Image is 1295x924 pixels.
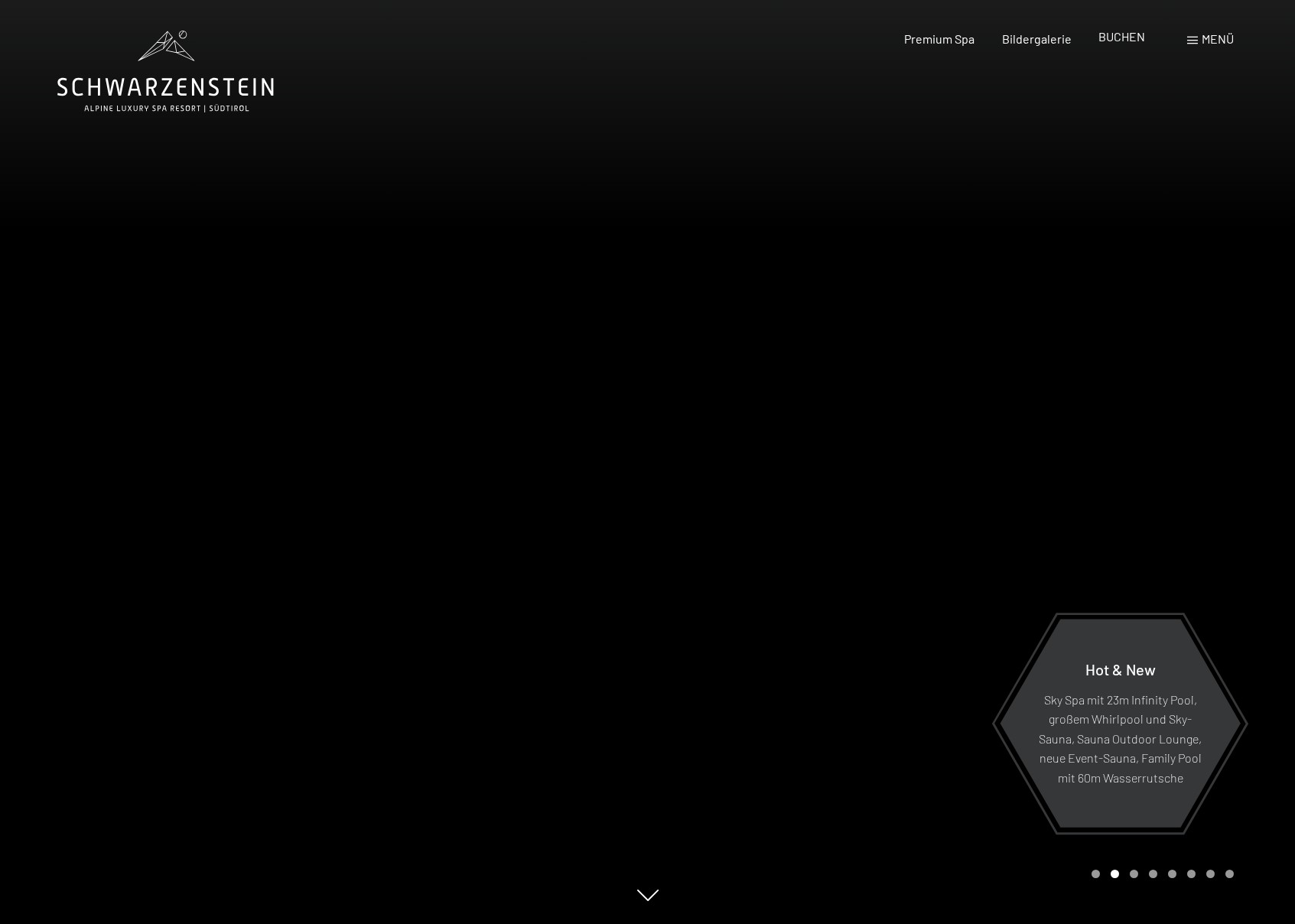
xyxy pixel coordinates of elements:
[1187,870,1196,878] div: Carousel Page 6
[1225,870,1234,878] div: Carousel Page 8
[1206,870,1215,878] div: Carousel Page 7
[1168,870,1176,878] div: Carousel Page 5
[1098,29,1145,44] a: BUCHEN
[1086,870,1234,878] div: Carousel Pagination
[1085,659,1156,678] span: Hot & New
[1111,870,1119,878] div: Carousel Page 2 (Current Slide)
[1037,689,1203,787] p: Sky Spa mit 23m Infinity Pool, großem Whirlpool und Sky-Sauna, Sauna Outdoor Lounge, neue Event-S...
[1202,31,1234,46] span: Menü
[1149,870,1157,878] div: Carousel Page 4
[1130,870,1138,878] div: Carousel Page 3
[904,31,975,46] a: Premium Spa
[999,618,1241,828] a: Hot & New Sky Spa mit 23m Infinity Pool, großem Whirlpool und Sky-Sauna, Sauna Outdoor Lounge, ne...
[1002,31,1072,46] a: Bildergalerie
[1092,870,1100,878] div: Carousel Page 1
